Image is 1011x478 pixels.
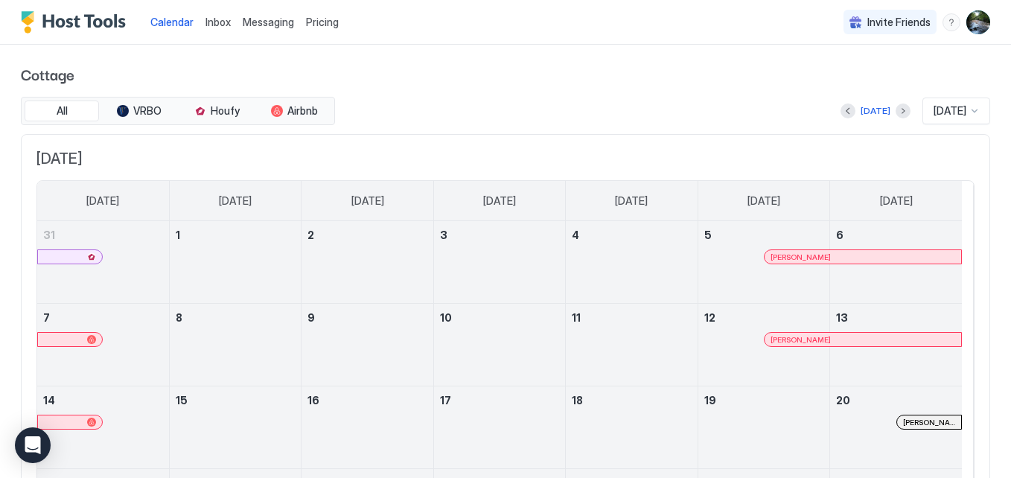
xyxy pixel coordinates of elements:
td: September 7, 2025 [37,304,169,386]
span: 13 [836,311,848,324]
div: [PERSON_NAME] [771,252,955,262]
span: 31 [43,229,55,241]
span: 14 [43,394,55,407]
span: Invite Friends [867,16,931,29]
span: 10 [440,311,452,324]
span: 2 [307,229,314,241]
span: 9 [307,311,315,324]
td: September 10, 2025 [433,304,565,386]
td: September 1, 2025 [169,221,301,304]
td: August 31, 2025 [37,221,169,304]
td: September 13, 2025 [830,304,962,386]
td: September 17, 2025 [433,386,565,469]
a: September 8, 2025 [170,304,301,331]
a: September 14, 2025 [37,386,169,414]
td: September 14, 2025 [37,386,169,469]
span: Airbnb [287,104,318,118]
a: September 7, 2025 [37,304,169,331]
span: 7 [43,311,50,324]
span: 5 [704,229,712,241]
span: [PERSON_NAME] [903,418,955,427]
span: 6 [836,229,843,241]
button: VRBO [102,101,176,121]
td: September 3, 2025 [433,221,565,304]
a: Sunday [71,181,134,221]
td: September 18, 2025 [566,386,698,469]
span: 18 [572,394,583,407]
span: [DATE] [880,194,913,208]
span: 1 [176,229,180,241]
td: September 9, 2025 [302,304,433,386]
a: September 1, 2025 [170,221,301,249]
a: September 5, 2025 [698,221,829,249]
span: 3 [440,229,447,241]
td: September 8, 2025 [169,304,301,386]
td: September 16, 2025 [302,386,433,469]
a: September 18, 2025 [566,386,697,414]
td: September 2, 2025 [302,221,433,304]
span: 20 [836,394,850,407]
span: Messaging [243,16,294,28]
span: [DATE] [219,194,252,208]
span: 11 [572,311,581,324]
a: Saturday [865,181,928,221]
span: [PERSON_NAME] [771,335,831,345]
span: 15 [176,394,188,407]
a: September 13, 2025 [830,304,962,331]
td: September 15, 2025 [169,386,301,469]
td: September 4, 2025 [566,221,698,304]
td: September 12, 2025 [698,304,829,386]
a: September 6, 2025 [830,221,962,249]
a: Messaging [243,14,294,30]
span: [DATE] [351,194,384,208]
a: September 20, 2025 [830,386,962,414]
div: User profile [966,10,990,34]
button: Houfy [179,101,254,121]
span: [DATE] [934,104,966,118]
button: Next month [896,103,910,118]
a: September 4, 2025 [566,221,697,249]
span: Cottage [21,63,990,85]
a: Wednesday [468,181,531,221]
div: tab-group [21,97,335,125]
td: September 20, 2025 [830,386,962,469]
div: menu [943,13,960,31]
a: Friday [733,181,795,221]
span: 19 [704,394,716,407]
span: [DATE] [36,150,975,168]
span: Calendar [150,16,194,28]
span: [DATE] [86,194,119,208]
a: Inbox [205,14,231,30]
a: September 9, 2025 [302,304,433,331]
a: September 3, 2025 [434,221,565,249]
span: All [57,104,68,118]
span: 8 [176,311,182,324]
td: September 6, 2025 [830,221,962,304]
span: 4 [572,229,579,241]
button: All [25,101,99,121]
td: September 5, 2025 [698,221,829,304]
a: September 2, 2025 [302,221,433,249]
span: Pricing [306,16,339,29]
span: 17 [440,394,451,407]
div: [PERSON_NAME] [771,335,955,345]
span: [PERSON_NAME] [771,252,831,262]
a: September 17, 2025 [434,386,565,414]
div: Open Intercom Messenger [15,427,51,463]
span: [DATE] [615,194,648,208]
a: Calendar [150,14,194,30]
a: September 12, 2025 [698,304,829,331]
span: Inbox [205,16,231,28]
td: September 19, 2025 [698,386,829,469]
span: VRBO [133,104,162,118]
div: [DATE] [861,104,890,118]
span: [DATE] [483,194,516,208]
span: [DATE] [747,194,780,208]
a: September 10, 2025 [434,304,565,331]
a: August 31, 2025 [37,221,169,249]
a: Monday [204,181,267,221]
button: Airbnb [257,101,331,121]
td: September 11, 2025 [566,304,698,386]
button: [DATE] [858,102,893,120]
span: Houfy [211,104,240,118]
